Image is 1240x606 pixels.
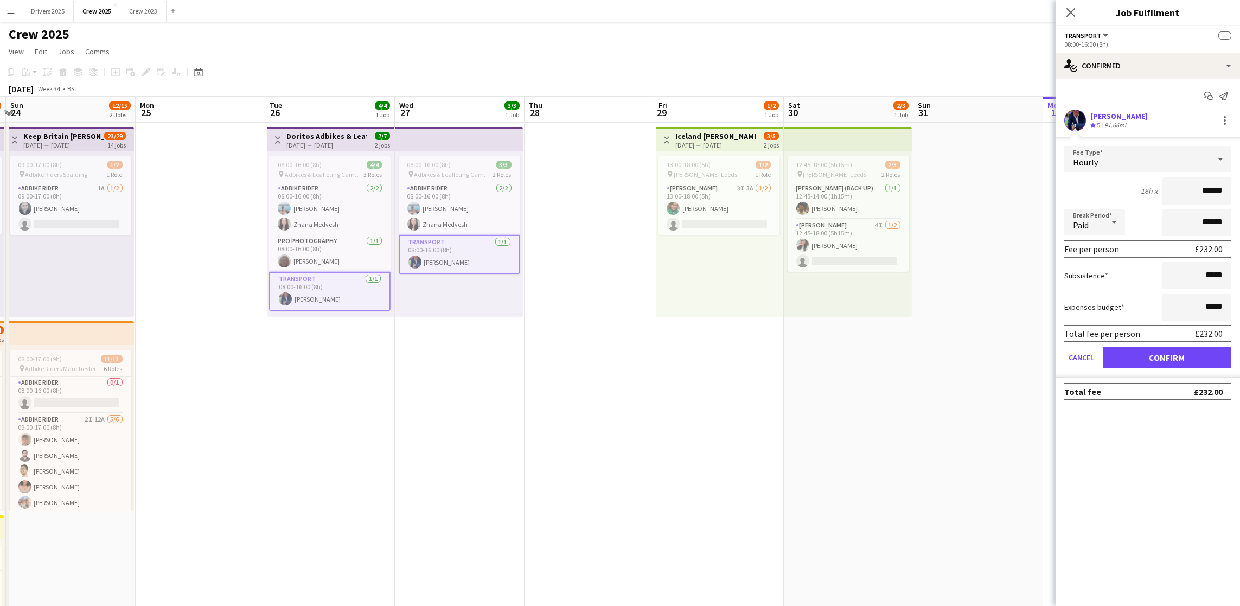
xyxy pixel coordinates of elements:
[286,141,367,149] div: [DATE] → [DATE]
[916,106,931,119] span: 31
[375,140,390,149] div: 2 jobs
[10,377,131,413] app-card-role: Adbike Rider0/108:00-16:00 (8h)
[1141,186,1158,196] div: 16h x
[1064,40,1231,48] div: 08:00-16:00 (8h)
[1064,271,1108,280] label: Subsistence
[764,101,779,110] span: 1/2
[788,100,800,110] span: Sat
[1064,31,1101,40] span: Transport
[269,156,391,311] app-job-card: 08:00-16:00 (8h)4/4 Adbikes & Leafleting Camden3 RolesAdbike Rider2/208:00-16:00 (8h)[PERSON_NAME...
[1102,121,1128,130] div: 91.66mi
[755,170,771,178] span: 1 Role
[269,272,391,311] app-card-role: Transport1/108:00-16:00 (8h)[PERSON_NAME]
[104,132,126,140] span: 23/29
[399,100,413,110] span: Wed
[399,156,520,274] app-job-card: 08:00-16:00 (8h)3/3 Adbikes & Leafleting Camden2 RolesAdbike Rider2/208:00-16:00 (8h)[PERSON_NAME...
[10,156,131,235] app-job-card: 09:00-17:00 (8h)1/2 Adbike Riders Spalding1 RoleAdbike Rider1A1/209:00-17:00 (8h)[PERSON_NAME]
[138,106,154,119] span: 25
[674,170,737,178] span: [PERSON_NAME] Leeds
[81,44,114,59] a: Comms
[107,170,123,178] span: 1 Role
[505,111,519,119] div: 1 Job
[399,235,520,274] app-card-role: Transport1/108:00-16:00 (8h)[PERSON_NAME]
[667,161,711,169] span: 13:00-18:00 (5h)
[1056,5,1240,20] h3: Job Fulfilment
[529,100,542,110] span: Thu
[796,161,853,169] span: 12:45-18:00 (5h15m)
[787,106,800,119] span: 30
[918,100,931,110] span: Sun
[10,350,131,511] app-job-card: 08:00-17:00 (9h)11/13 Adbike Riders Manchester6 RolesAdbike Rider0/108:00-16:00 (8h) Adbike Rider...
[269,182,391,235] app-card-role: Adbike Rider2/208:00-16:00 (8h)[PERSON_NAME]Zhana Medvesh
[107,140,126,149] div: 14 jobs
[23,131,104,141] h3: Keep Britain [PERSON_NAME]
[1064,244,1119,254] div: Fee per person
[4,44,28,59] a: View
[22,1,74,22] button: Drivers 2025
[1097,121,1100,129] span: 5
[764,132,779,140] span: 3/5
[67,85,78,93] div: BST
[30,44,52,59] a: Edit
[85,47,110,56] span: Comms
[54,44,79,59] a: Jobs
[18,355,62,363] span: 08:00-17:00 (9h)
[375,101,390,110] span: 4/4
[659,100,667,110] span: Fri
[1103,347,1231,368] button: Confirm
[74,1,120,22] button: Crew 2025
[9,84,34,94] div: [DATE]
[658,156,779,235] app-job-card: 13:00-18:00 (5h)1/2 [PERSON_NAME] Leeds1 Role[PERSON_NAME]3I3A1/213:00-18:00 (5h)[PERSON_NAME]
[764,111,778,119] div: 1 Job
[675,131,756,141] h3: Iceland [PERSON_NAME] Leeds
[764,140,779,149] div: 2 jobs
[375,132,390,140] span: 7/7
[1064,31,1110,40] button: Transport
[398,106,413,119] span: 27
[788,219,909,272] app-card-role: [PERSON_NAME]4I1/212:45-18:00 (5h15m)[PERSON_NAME]
[803,170,867,178] span: [PERSON_NAME] Leeds
[675,141,756,149] div: [DATE] → [DATE]
[367,161,382,169] span: 4/4
[101,355,123,363] span: 11/13
[1090,111,1148,121] div: [PERSON_NAME]
[399,182,520,235] app-card-role: Adbike Rider2/208:00-16:00 (8h)[PERSON_NAME]Zhana Medvesh
[110,111,130,119] div: 2 Jobs
[1195,328,1223,339] div: £232.00
[35,47,47,56] span: Edit
[893,101,909,110] span: 2/3
[269,235,391,272] app-card-role: Pro Photography1/108:00-16:00 (8h)[PERSON_NAME]
[788,182,909,219] app-card-role: [PERSON_NAME] (Back Up)1/112:45-14:00 (1h15m)[PERSON_NAME]
[9,26,69,42] h1: Crew 2025
[1073,220,1089,231] span: Paid
[1218,31,1231,40] span: --
[104,365,123,373] span: 6 Roles
[36,85,63,93] span: Week 34
[10,413,131,529] app-card-role: Adbike Rider2I12A5/609:00-17:00 (8h)[PERSON_NAME][PERSON_NAME][PERSON_NAME][PERSON_NAME][PERSON_N...
[375,111,389,119] div: 1 Job
[268,106,282,119] span: 26
[363,170,382,178] span: 3 Roles
[882,170,900,178] span: 2 Roles
[107,161,123,169] span: 1/2
[270,100,282,110] span: Tue
[414,170,493,178] span: Adbikes & Leafleting Camden
[120,1,167,22] button: Crew 2023
[1194,386,1223,397] div: £232.00
[58,47,74,56] span: Jobs
[788,156,909,272] app-job-card: 12:45-18:00 (5h15m)2/3 [PERSON_NAME] Leeds2 Roles[PERSON_NAME] (Back Up)1/112:45-14:00 (1h15m)[PE...
[1056,53,1240,79] div: Confirmed
[10,100,23,110] span: Sun
[1046,106,1063,119] span: 1
[756,161,771,169] span: 1/2
[9,47,24,56] span: View
[23,141,104,149] div: [DATE] → [DATE]
[286,131,367,141] h3: Doritos Adbikes & Leafleting Camden
[1064,347,1098,368] button: Cancel
[9,106,23,119] span: 24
